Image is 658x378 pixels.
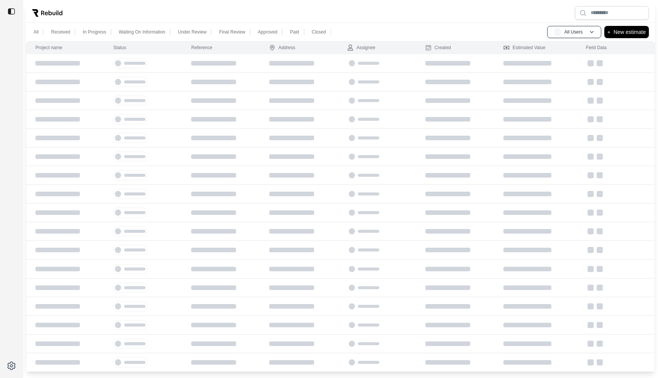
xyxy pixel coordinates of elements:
div: Created [425,45,451,51]
p: New estimate [613,27,646,37]
p: Approved [258,29,277,35]
p: Closed [312,29,326,35]
p: + [607,27,610,37]
button: +New estimate [604,26,649,38]
p: Under Review [178,29,206,35]
p: All Users [564,29,583,35]
img: Rebuild [32,9,62,17]
p: Final Review [219,29,245,35]
p: In Progress [83,29,106,35]
div: Field Data [586,45,607,51]
p: Received [51,29,70,35]
p: Paid [290,29,299,35]
div: Address [269,45,295,51]
p: All [34,29,38,35]
div: Assignee [347,45,375,51]
button: AUAll Users [547,26,601,38]
div: Estimated Value [503,45,546,51]
p: Waiting On Information [119,29,165,35]
div: Project name [35,45,62,51]
img: toggle sidebar [8,8,15,15]
div: Reference [191,45,212,51]
div: Status [113,45,126,51]
span: AU [554,28,561,36]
